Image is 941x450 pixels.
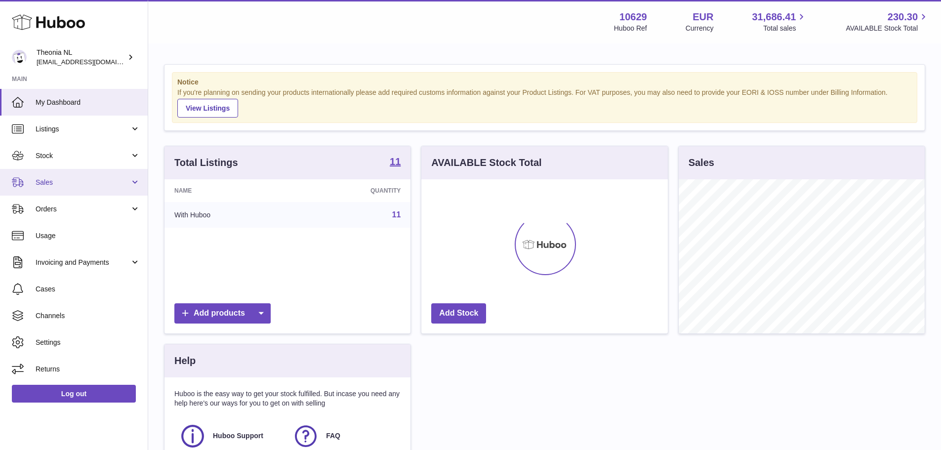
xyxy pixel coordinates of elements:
div: If you're planning on sending your products internationally please add required customs informati... [177,88,912,118]
strong: 11 [390,157,401,166]
th: Quantity [294,179,410,202]
a: 11 [390,157,401,168]
img: info@wholesomegoods.eu [12,50,27,65]
a: Huboo Support [179,423,283,450]
strong: Notice [177,78,912,87]
div: Theonia NL [37,48,125,67]
span: Cases [36,285,140,294]
h3: Help [174,354,196,368]
a: Add products [174,303,271,324]
p: Huboo is the easy way to get your stock fulfilled. But incase you need any help here's our ways f... [174,389,401,408]
span: Stock [36,151,130,161]
div: Huboo Ref [614,24,647,33]
a: FAQ [292,423,396,450]
h3: AVAILABLE Stock Total [431,156,541,169]
h3: Total Listings [174,156,238,169]
a: 230.30 AVAILABLE Stock Total [846,10,929,33]
strong: 10629 [619,10,647,24]
span: AVAILABLE Stock Total [846,24,929,33]
strong: EUR [693,10,713,24]
h3: Sales [689,156,714,169]
span: 230.30 [888,10,918,24]
a: Add Stock [431,303,486,324]
span: 31,686.41 [752,10,796,24]
span: Settings [36,338,140,347]
a: View Listings [177,99,238,118]
span: Total sales [763,24,807,33]
span: Returns [36,365,140,374]
a: Log out [12,385,136,403]
th: Name [164,179,294,202]
div: Currency [686,24,714,33]
span: Orders [36,205,130,214]
span: Usage [36,231,140,241]
span: [EMAIL_ADDRESS][DOMAIN_NAME] [37,58,145,66]
span: Huboo Support [213,431,263,441]
span: My Dashboard [36,98,140,107]
span: Channels [36,311,140,321]
a: 11 [392,210,401,219]
td: With Huboo [164,202,294,228]
span: Listings [36,124,130,134]
span: Invoicing and Payments [36,258,130,267]
span: FAQ [326,431,340,441]
a: 31,686.41 Total sales [752,10,807,33]
span: Sales [36,178,130,187]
